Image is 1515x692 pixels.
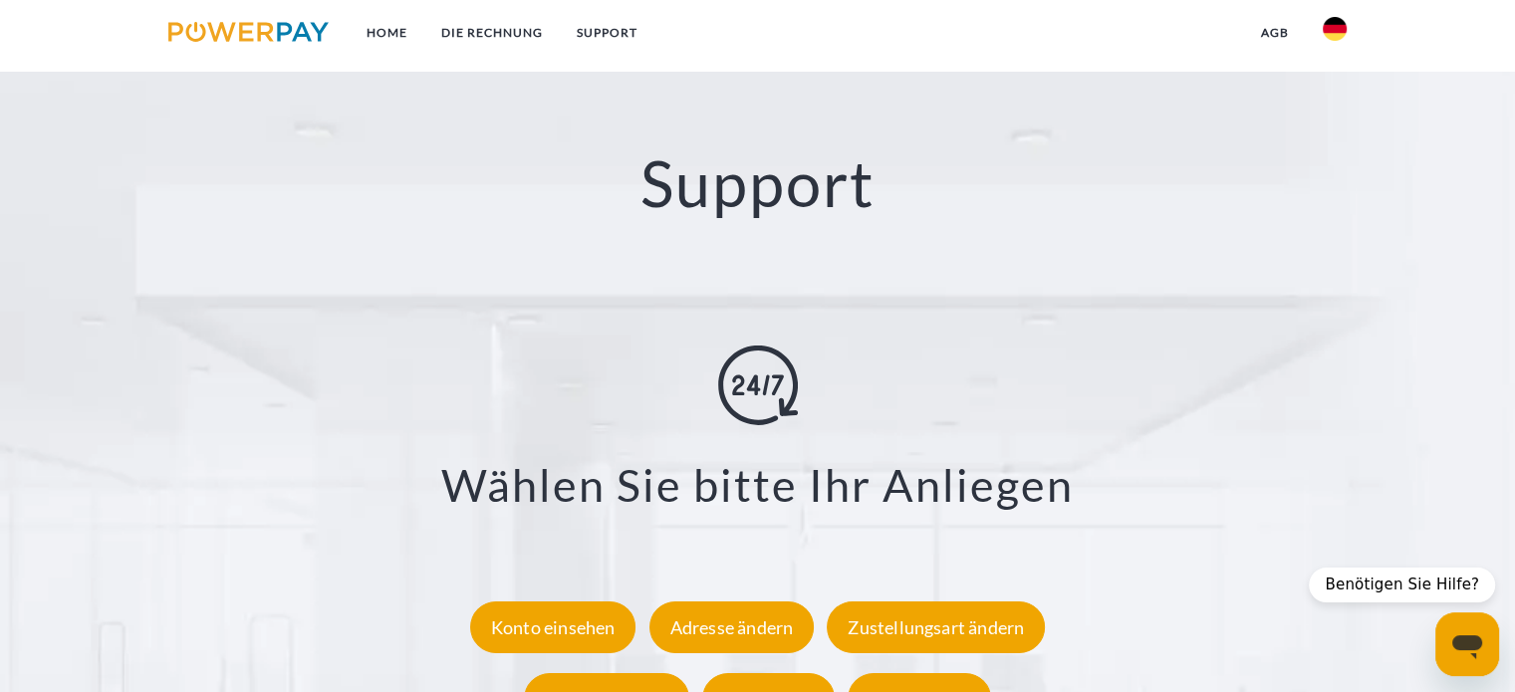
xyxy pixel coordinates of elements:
a: agb [1244,15,1306,51]
a: SUPPORT [560,15,654,51]
a: DIE RECHNUNG [424,15,560,51]
h3: Wählen Sie bitte Ihr Anliegen [101,456,1414,512]
h2: Support [76,144,1439,223]
a: Konto einsehen [465,616,641,638]
a: Zustellungsart ändern [822,616,1050,638]
img: logo-powerpay.svg [168,22,329,42]
div: Zustellungsart ändern [827,601,1045,653]
div: Konto einsehen [470,601,636,653]
iframe: Schaltfläche zum Öffnen des Messaging-Fensters; Konversation läuft [1435,612,1499,676]
div: Benötigen Sie Hilfe? [1309,568,1495,602]
a: Home [350,15,424,51]
a: Adresse ändern [644,616,820,638]
img: de [1323,17,1347,41]
div: Adresse ändern [649,601,815,653]
img: online-shopping.svg [718,345,798,424]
